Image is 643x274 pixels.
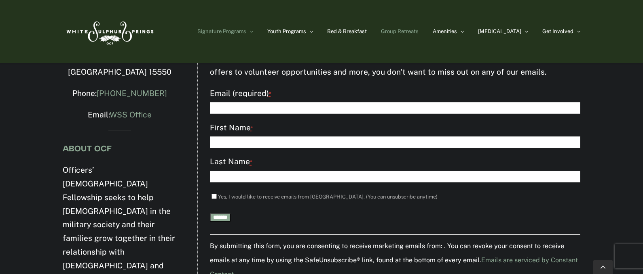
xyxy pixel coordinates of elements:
label: Last Name [210,155,580,169]
span: Group Retreats [381,29,419,34]
abbr: required [269,90,271,97]
span: Amenities [433,29,457,34]
span: [MEDICAL_DATA] [478,29,521,34]
p: [PERSON_NAME] Choice, [GEOGRAPHIC_DATA] 15550 [63,52,177,79]
p: Get the inside scoop on all things [GEOGRAPHIC_DATA]! From programming updates to special offers ... [210,52,580,79]
label: Email (required) [210,87,580,101]
h4: ABOUT OCF [63,144,177,153]
a: [PHONE_NUMBER] [97,89,167,98]
abbr: required [250,159,252,165]
span: Get Involved [542,29,573,34]
p: Email: [63,108,177,122]
a: WSS Office [110,110,152,119]
label: First Name [210,121,580,135]
abbr: required [251,125,253,132]
p: Phone: [63,87,177,100]
span: Youth Programs [267,29,306,34]
label: Yes, I would like to receive emails from [GEOGRAPHIC_DATA]. (You can unsubscribe anytime) [218,194,438,200]
span: Signature Programs [197,29,246,34]
span: Bed & Breakfast [327,29,367,34]
img: White Sulphur Springs Logo [63,13,156,50]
